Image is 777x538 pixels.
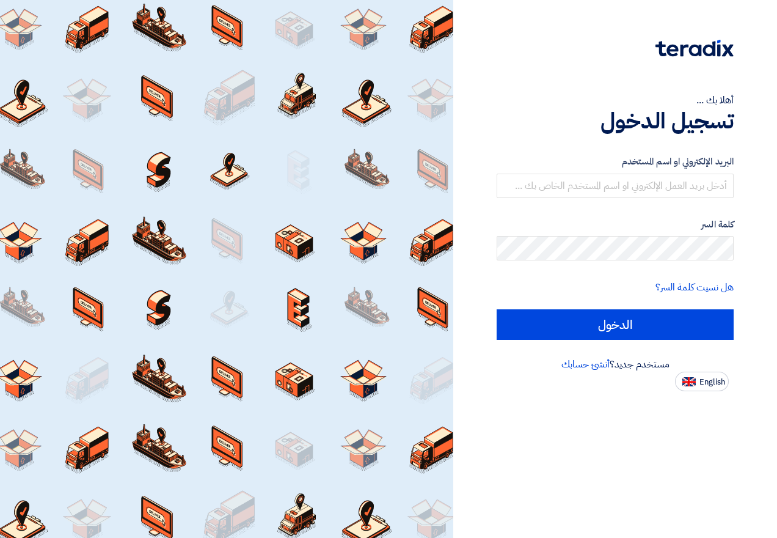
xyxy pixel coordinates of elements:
[497,174,734,198] input: أدخل بريد العمل الإلكتروني او اسم المستخدم الخاص بك ...
[497,309,734,340] input: الدخول
[497,93,734,108] div: أهلا بك ...
[675,372,729,391] button: English
[655,40,734,57] img: Teradix logo
[561,357,610,372] a: أنشئ حسابك
[699,378,725,386] span: English
[497,357,734,372] div: مستخدم جديد؟
[682,377,696,386] img: en-US.png
[655,280,734,295] a: هل نسيت كلمة السر؟
[497,155,734,169] label: البريد الإلكتروني او اسم المستخدم
[497,108,734,134] h1: تسجيل الدخول
[497,218,734,232] label: كلمة السر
